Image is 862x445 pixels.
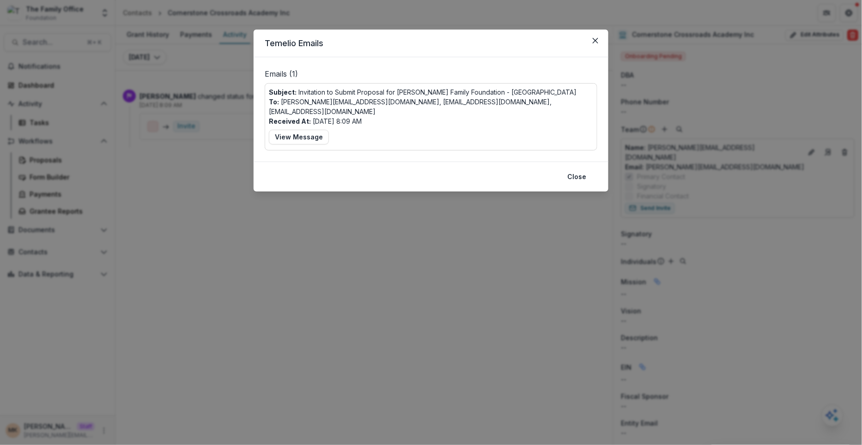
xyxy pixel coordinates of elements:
p: [DATE] 8:09 AM [269,116,362,126]
button: Close [588,33,603,48]
button: Close [562,169,592,184]
p: Invitation to Submit Proposal for [PERSON_NAME] Family Foundation - [GEOGRAPHIC_DATA] [269,87,577,97]
b: Received At: [269,117,311,125]
button: View Message [269,130,329,144]
header: Temelio Emails [254,30,608,57]
b: Subject: [269,88,297,96]
b: To: [269,98,279,106]
p: [PERSON_NAME][EMAIL_ADDRESS][DOMAIN_NAME], [EMAIL_ADDRESS][DOMAIN_NAME], [EMAIL_ADDRESS][DOMAIN_N... [269,97,593,116]
p: Emails ( 1 ) [265,68,597,83]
